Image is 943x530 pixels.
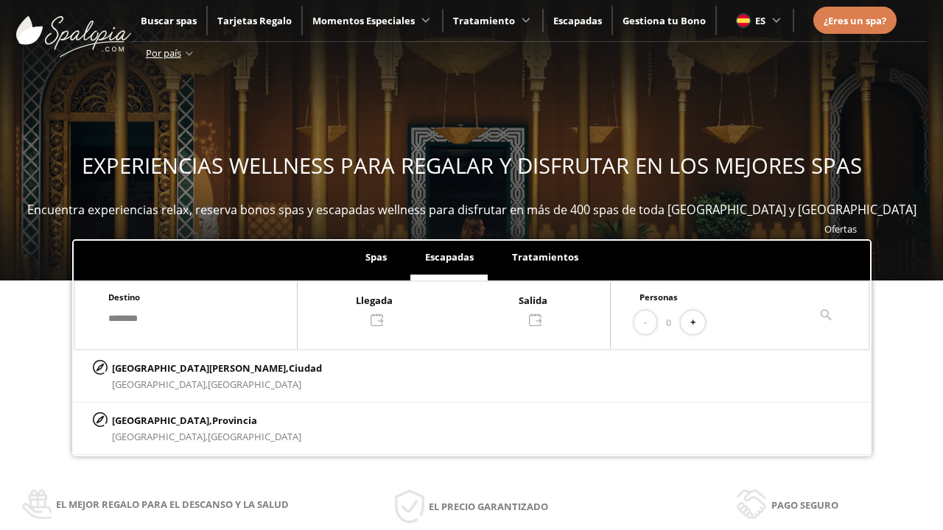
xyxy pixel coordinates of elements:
[824,13,886,29] a: ¿Eres un spa?
[212,414,257,427] span: Provincia
[429,498,548,515] span: El precio garantizado
[208,378,301,391] span: [GEOGRAPHIC_DATA]
[16,1,131,57] img: ImgLogoSpalopia.BvClDcEz.svg
[639,291,678,303] span: Personas
[824,14,886,27] span: ¿Eres un spa?
[56,496,289,512] span: El mejor regalo para el descanso y la salud
[112,412,301,428] p: [GEOGRAPHIC_DATA],
[112,430,208,443] span: [GEOGRAPHIC_DATA],
[208,430,301,443] span: [GEOGRAPHIC_DATA]
[365,250,387,264] span: Spas
[289,361,322,375] span: Ciudad
[634,311,656,335] button: -
[425,250,474,264] span: Escapadas
[27,202,916,218] span: Encuentra experiencias relax, reserva bonos spas y escapadas wellness para disfrutar en más de 40...
[681,311,705,335] button: +
[553,14,602,27] a: Escapadas
[82,151,862,180] span: EXPERIENCIAS WELLNESS PARA REGALAR Y DISFRUTAR EN LOS MEJORES SPAS
[141,14,197,27] a: Buscar spas
[146,46,181,60] span: Por país
[112,378,208,391] span: [GEOGRAPHIC_DATA],
[512,250,578,264] span: Tratamientos
[108,291,140,303] span: Destino
[771,497,838,513] span: Pago seguro
[666,314,671,331] span: 0
[112,360,322,376] p: [GEOGRAPHIC_DATA][PERSON_NAME],
[824,222,857,236] a: Ofertas
[623,14,706,27] a: Gestiona tu Bono
[217,14,292,27] a: Tarjetas Regalo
